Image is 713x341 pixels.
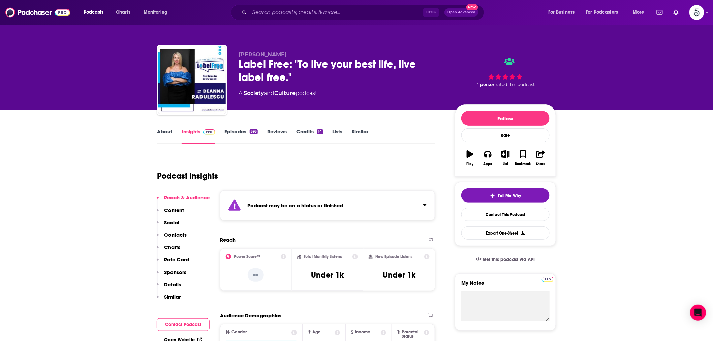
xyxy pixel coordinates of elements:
[423,8,439,17] span: Ctrl K
[461,208,550,221] a: Contact This Podcast
[164,244,180,250] p: Charts
[536,162,545,166] div: Share
[375,254,412,259] h2: New Episode Listens
[689,5,704,20] img: User Profile
[548,8,575,17] span: For Business
[467,162,474,166] div: Play
[461,128,550,142] div: Rate
[477,82,496,87] span: 1 person
[466,4,478,10] span: New
[671,7,681,18] a: Show notifications dropdown
[447,11,475,14] span: Open Advanced
[164,194,210,201] p: Reach & Audience
[164,256,189,263] p: Rate Card
[250,129,258,134] div: 595
[455,51,556,93] div: 1 personrated this podcast
[461,146,479,170] button: Play
[490,193,495,198] img: tell me why sparkle
[139,7,176,18] button: open menu
[224,128,258,144] a: Episodes595
[317,129,323,134] div: 14
[164,231,187,238] p: Contacts
[311,270,344,280] h3: Under 1k
[355,330,371,334] span: Income
[267,128,287,144] a: Reviews
[304,254,342,259] h2: Total Monthly Listens
[157,293,181,306] button: Similar
[352,128,369,144] a: Similar
[497,146,514,170] button: List
[220,190,435,220] section: Click to expand status details
[274,90,296,96] a: Culture
[144,8,167,17] span: Monitoring
[461,188,550,203] button: tell me why sparkleTell Me Why
[402,330,423,339] span: Parental Status
[157,194,210,207] button: Reach & Audience
[164,207,184,213] p: Content
[544,7,583,18] button: open menu
[461,280,550,291] label: My Notes
[586,8,618,17] span: For Podcasters
[296,128,323,144] a: Credits14
[383,270,415,280] h3: Under 1k
[157,281,181,294] button: Details
[5,6,70,19] img: Podchaser - Follow, Share and Rate Podcasts
[157,231,187,244] button: Contacts
[157,171,218,181] h1: Podcast Insights
[237,5,491,20] div: Search podcasts, credits, & more...
[164,281,181,288] p: Details
[157,269,186,281] button: Sponsors
[157,219,179,232] button: Social
[496,82,535,87] span: rated this podcast
[470,251,540,268] a: Get this podcast via API
[84,8,103,17] span: Podcasts
[157,256,189,269] button: Rate Card
[116,8,130,17] span: Charts
[182,128,215,144] a: InsightsPodchaser Pro
[158,46,226,114] img: Label Free: "To live your best life, live label free."
[157,318,210,331] button: Contact Podcast
[231,330,247,334] span: Gender
[542,277,554,282] img: Podchaser Pro
[157,244,180,256] button: Charts
[249,7,423,18] input: Search podcasts, credits, & more...
[239,89,317,97] div: A podcast
[503,162,508,166] div: List
[79,7,112,18] button: open menu
[112,7,134,18] a: Charts
[164,269,186,275] p: Sponsors
[164,293,181,300] p: Similar
[444,8,478,17] button: Open AdvancedNew
[333,128,343,144] a: Lists
[514,146,532,170] button: Bookmark
[483,257,535,262] span: Get this podcast via API
[157,207,184,219] button: Content
[264,90,274,96] span: and
[633,8,644,17] span: More
[220,312,281,319] h2: Audience Demographics
[203,129,215,135] img: Podchaser Pro
[515,162,531,166] div: Bookmark
[313,330,321,334] span: Age
[248,268,264,282] p: --
[157,128,172,144] a: About
[654,7,665,18] a: Show notifications dropdown
[239,51,287,58] span: [PERSON_NAME]
[542,276,554,282] a: Pro website
[532,146,550,170] button: Share
[689,5,704,20] button: Show profile menu
[498,193,521,198] span: Tell Me Why
[690,305,706,321] div: Open Intercom Messenger
[220,237,236,243] h2: Reach
[247,202,343,209] strong: Podcast may be on a hiatus or finished
[234,254,260,259] h2: Power Score™
[689,5,704,20] span: Logged in as Spiral5-G2
[461,226,550,240] button: Export One-Sheet
[461,111,550,126] button: Follow
[244,90,264,96] a: Society
[164,219,179,226] p: Social
[628,7,653,18] button: open menu
[484,162,492,166] div: Apps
